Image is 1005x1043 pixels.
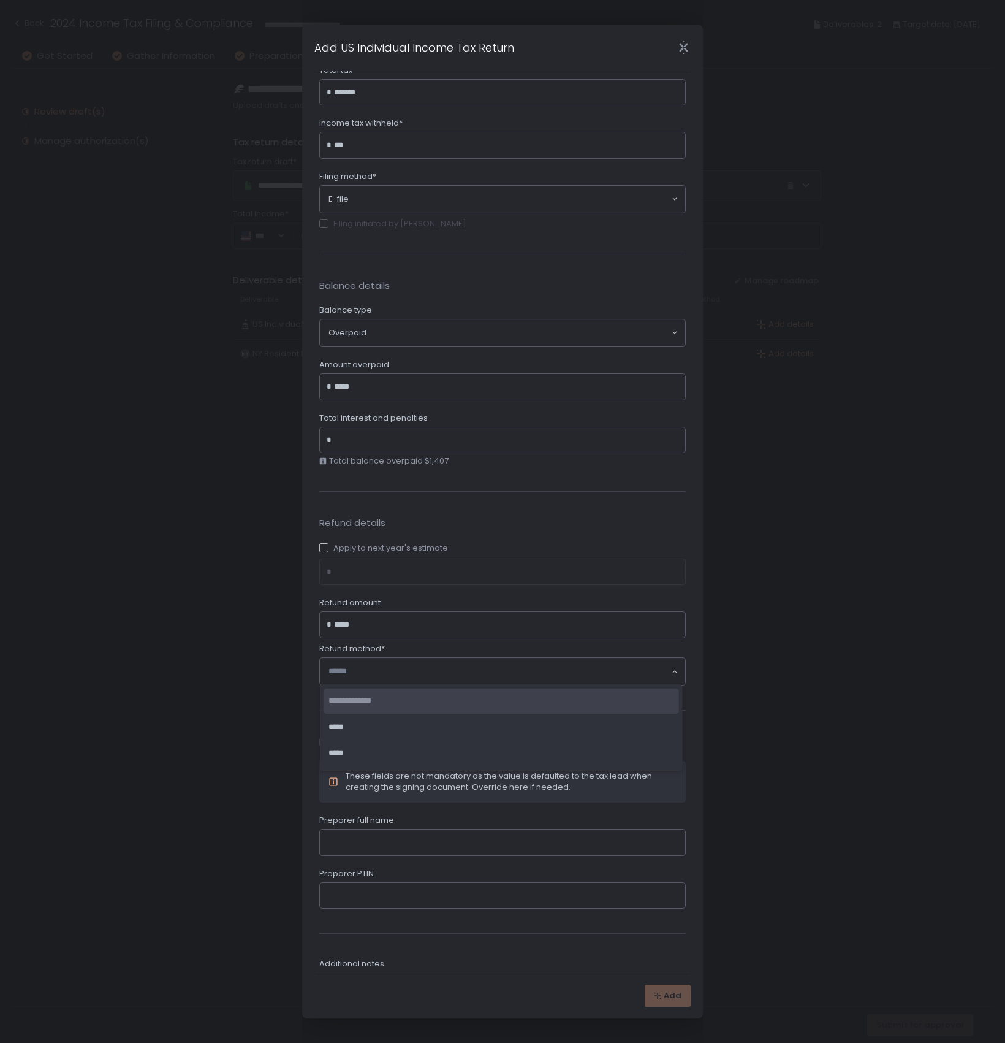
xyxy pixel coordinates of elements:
div: These fields are not mandatory as the value is defaulted to the tax lead when creating the signin... [346,771,677,793]
input: Search for option [366,327,670,339]
div: Search for option [320,658,685,685]
span: E-file [328,194,349,205]
div: Close [664,40,703,55]
input: Search for option [328,665,670,678]
span: Filing method* [319,171,376,182]
div: Search for option [320,186,685,213]
span: Preparer full name [319,815,394,826]
span: Amount overpaid [319,359,389,370]
span: Balance details [319,279,686,293]
span: Additional notes [319,958,384,969]
span: Total interest and penalties [319,413,428,424]
span: Overpaid [328,327,366,338]
span: Balance type [319,305,372,316]
h1: Add US Individual Income Tax Return [314,39,514,56]
span: Refund details [319,516,686,530]
span: Refund amount [319,597,381,608]
span: Total balance overpaid $1,407 [329,456,449,467]
span: Preparer PTIN [319,868,374,879]
input: Search for option [349,193,670,205]
span: Refund method* [319,643,385,654]
div: Search for option [320,319,685,346]
span: Income tax withheld* [319,118,403,129]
